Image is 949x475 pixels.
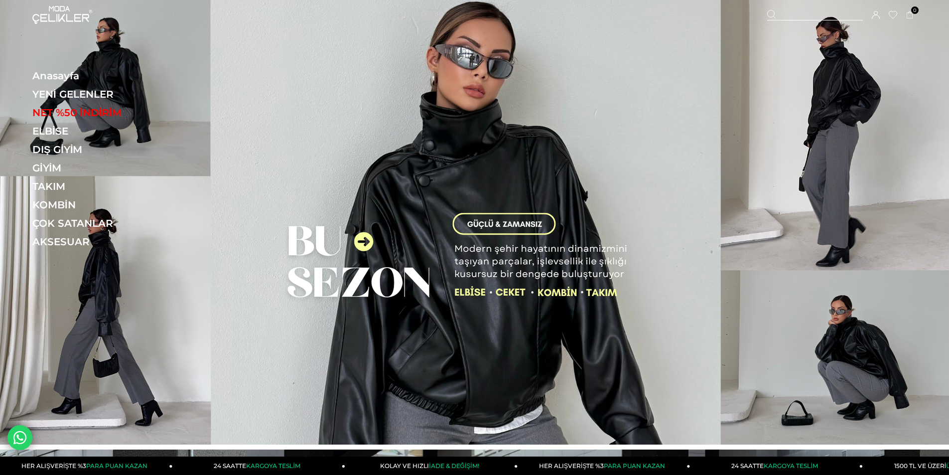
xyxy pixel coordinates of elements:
[345,457,518,475] a: KOLAY VE HIZLIİADE & DEĞİŞİM!
[690,457,863,475] a: 24 SAATTEKARGOYA TESLİM
[246,462,300,470] span: KARGOYA TESLİM
[32,125,169,137] a: ELBİSE
[32,162,169,174] a: GİYİM
[32,236,169,248] a: AKSESUAR
[32,88,169,100] a: YENİ GELENLER
[32,70,169,82] a: Anasayfa
[604,462,665,470] span: PARA PUAN KAZAN
[32,144,169,156] a: DIŞ GİYİM
[32,180,169,192] a: TAKIM
[518,457,690,475] a: HER ALIŞVERİŞTE %3PARA PUAN KAZAN
[911,6,919,14] span: 0
[32,107,169,119] a: NET %50 İNDİRİM
[764,462,817,470] span: KARGOYA TESLİM
[429,462,479,470] span: İADE & DEĞİŞİM!
[86,462,147,470] span: PARA PUAN KAZAN
[32,199,169,211] a: KOMBİN
[32,6,92,24] img: logo
[906,11,914,19] a: 0
[32,217,169,229] a: ÇOK SATANLAR
[173,457,345,475] a: 24 SAATTEKARGOYA TESLİM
